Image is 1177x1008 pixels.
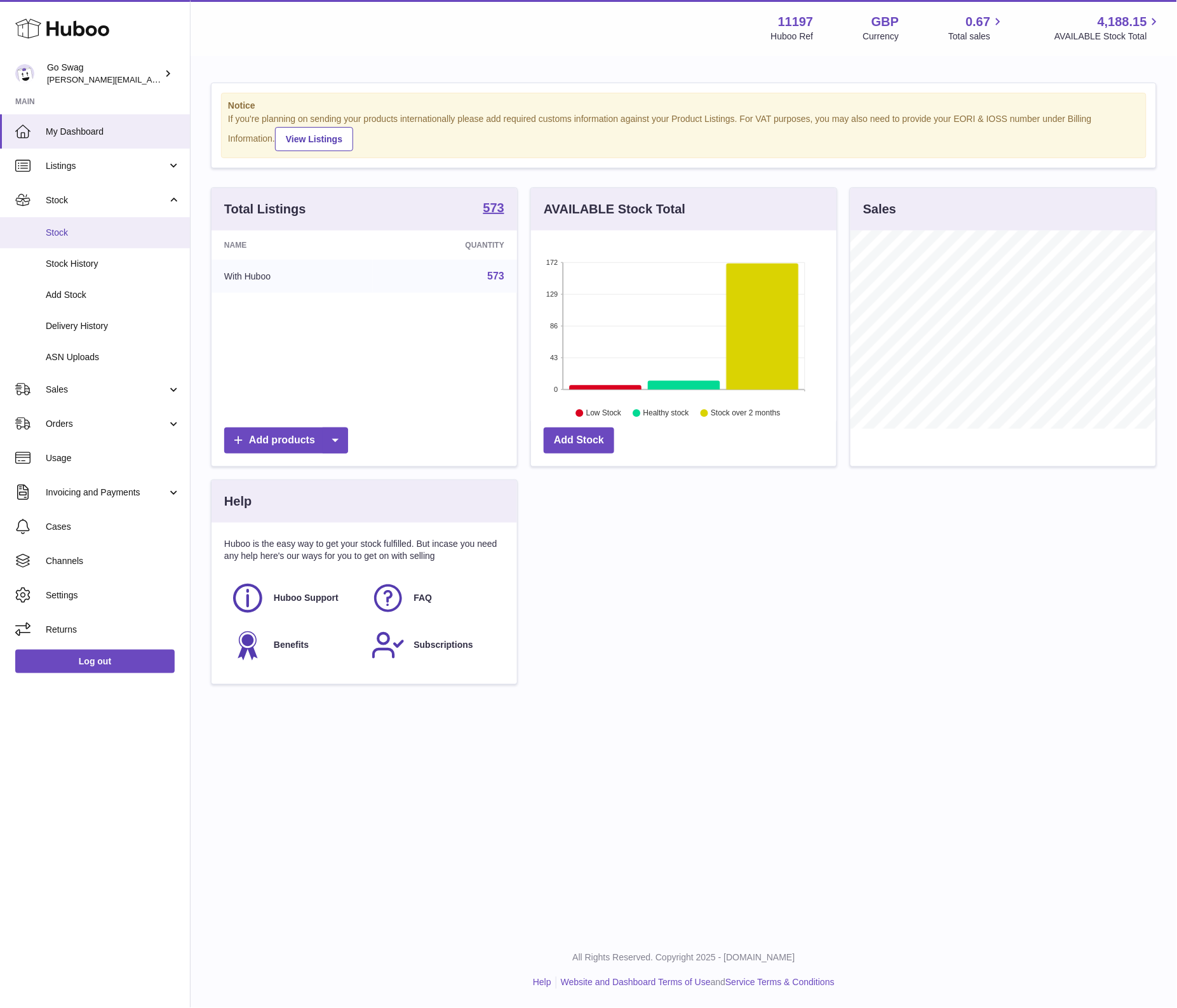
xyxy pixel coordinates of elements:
[46,487,167,499] span: Invoicing and Payments
[550,354,558,361] text: 43
[586,408,622,417] text: Low Stock
[46,351,180,363] span: ASN Uploads
[711,408,780,417] text: Stock over 2 months
[556,977,835,989] li: and
[274,592,339,604] span: Huboo Support
[46,555,180,567] span: Channels
[863,30,899,43] div: Currency
[544,201,685,218] h3: AVAILABLE Stock Total
[46,418,167,430] span: Orders
[371,581,499,615] a: FAQ
[46,521,180,533] span: Cases
[771,30,814,43] div: Huboo Ref
[212,260,373,293] td: With Huboo
[863,201,896,218] h3: Sales
[1054,30,1162,43] span: AVAILABLE Stock Total
[46,384,167,396] span: Sales
[231,581,358,615] a: Huboo Support
[483,201,504,214] strong: 573
[371,628,499,662] a: Subscriptions
[201,952,1167,964] p: All Rights Reserved. Copyright 2025 - [DOMAIN_NAME]
[46,258,180,270] span: Stock History
[46,320,180,332] span: Delivery History
[46,227,180,239] span: Stock
[15,64,34,83] img: leigh@goswag.com
[46,160,167,172] span: Listings
[414,592,433,604] span: FAQ
[546,290,558,298] text: 129
[274,639,309,651] span: Benefits
[46,194,167,206] span: Stock
[725,978,835,988] a: Service Terms & Conditions
[224,538,504,562] p: Huboo is the easy way to get your stock fulfilled. But incase you need any help here's our ways f...
[275,127,353,151] a: View Listings
[546,259,558,266] text: 172
[15,650,175,673] a: Log out
[46,589,180,601] span: Settings
[224,427,348,454] a: Add products
[224,493,252,510] h3: Help
[46,289,180,301] span: Add Stock
[46,126,180,138] span: My Dashboard
[46,624,180,636] span: Returns
[1054,13,1162,43] a: 4,188.15 AVAILABLE Stock Total
[228,100,1140,112] strong: Notice
[561,978,711,988] a: Website and Dashboard Terms of Use
[948,30,1005,43] span: Total sales
[554,386,558,393] text: 0
[414,639,473,651] span: Subscriptions
[373,231,517,260] th: Quantity
[533,978,551,988] a: Help
[212,231,373,260] th: Name
[231,628,358,662] a: Benefits
[871,13,899,30] strong: GBP
[47,74,255,84] span: [PERSON_NAME][EMAIL_ADDRESS][DOMAIN_NAME]
[483,201,504,217] a: 573
[778,13,814,30] strong: 11197
[544,427,614,454] a: Add Stock
[948,13,1005,43] a: 0.67 Total sales
[1098,13,1147,30] span: 4,188.15
[966,13,991,30] span: 0.67
[224,201,306,218] h3: Total Listings
[487,271,504,281] a: 573
[550,322,558,330] text: 86
[643,408,690,417] text: Healthy stock
[47,62,161,86] div: Go Swag
[46,452,180,464] span: Usage
[228,113,1140,151] div: If you're planning on sending your products internationally please add required customs informati...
